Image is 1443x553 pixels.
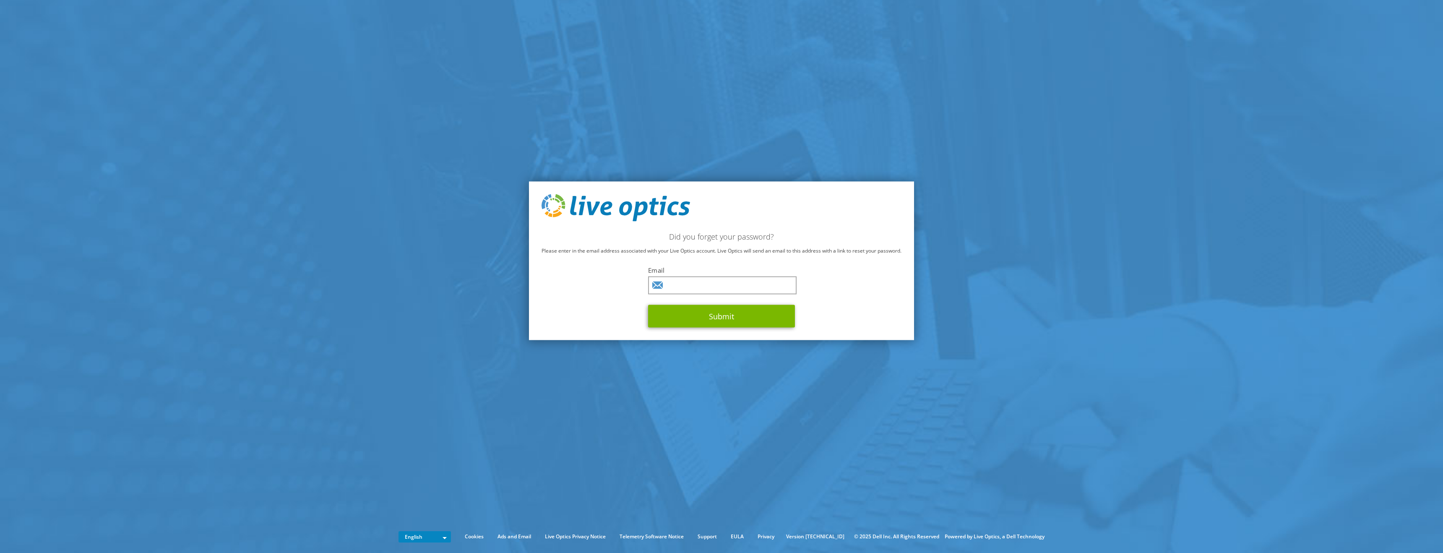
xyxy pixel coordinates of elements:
[648,305,795,328] button: Submit
[648,266,795,274] label: Email
[491,532,537,541] a: Ads and Email
[458,532,490,541] a: Cookies
[542,232,901,241] h2: Did you forget your password?
[542,194,690,222] img: live_optics_svg.svg
[782,532,849,541] li: Version [TECHNICAL_ID]
[945,532,1044,541] li: Powered by Live Optics, a Dell Technology
[613,532,690,541] a: Telemetry Software Notice
[542,246,901,256] p: Please enter in the email address associated with your Live Optics account. Live Optics will send...
[539,532,612,541] a: Live Optics Privacy Notice
[751,532,781,541] a: Privacy
[850,532,943,541] li: © 2025 Dell Inc. All Rights Reserved
[691,532,723,541] a: Support
[724,532,750,541] a: EULA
